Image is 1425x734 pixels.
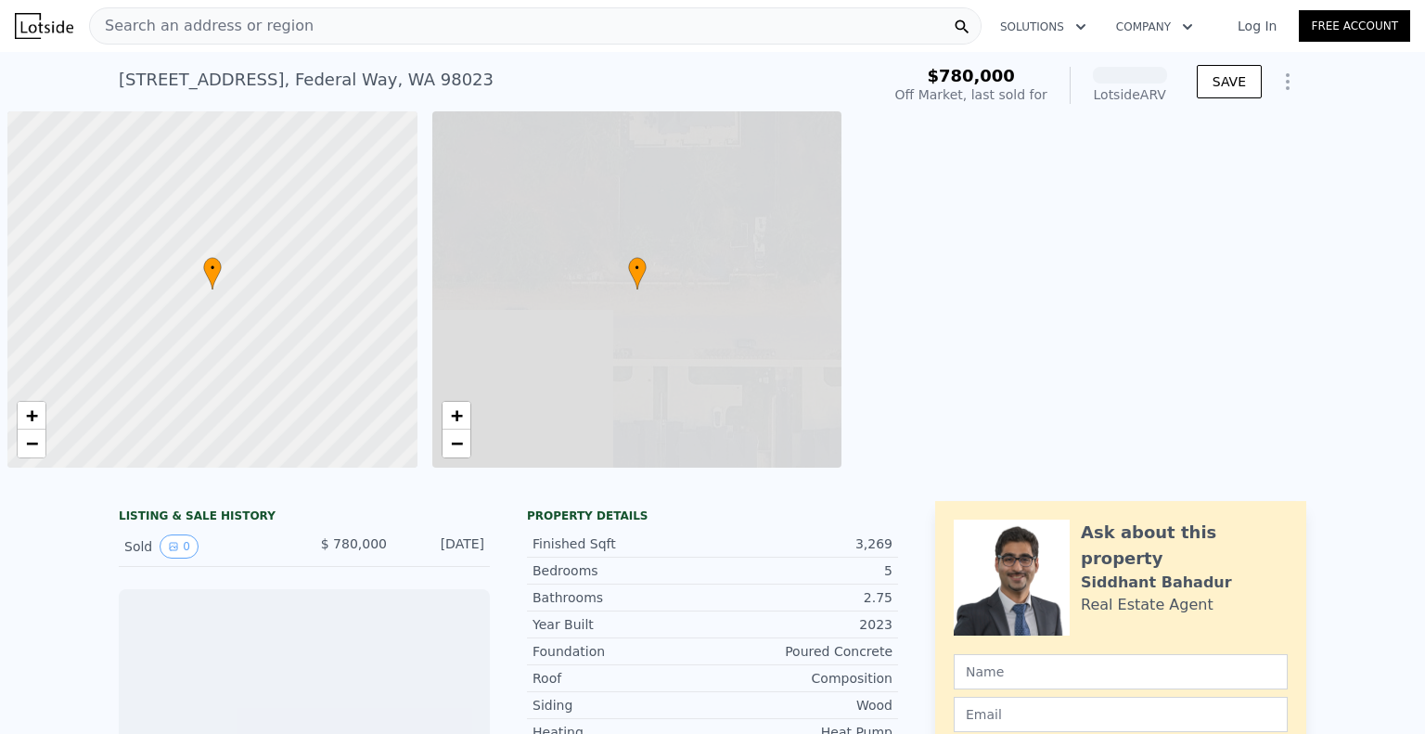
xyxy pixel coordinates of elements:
[533,615,712,634] div: Year Built
[1101,10,1208,44] button: Company
[533,696,712,715] div: Siding
[927,66,1015,85] span: $780,000
[628,257,647,290] div: •
[203,257,222,290] div: •
[160,534,199,559] button: View historical data
[954,697,1288,732] input: Email
[533,561,712,580] div: Bedrooms
[443,430,470,457] a: Zoom out
[124,534,289,559] div: Sold
[712,561,892,580] div: 5
[533,588,712,607] div: Bathrooms
[895,85,1047,104] div: Off Market, last sold for
[1215,17,1299,35] a: Log In
[1081,594,1213,616] div: Real Estate Agent
[26,431,38,455] span: −
[712,642,892,661] div: Poured Concrete
[1299,10,1410,42] a: Free Account
[712,696,892,715] div: Wood
[1093,85,1167,104] div: Lotside ARV
[203,260,222,277] span: •
[1081,572,1232,594] div: Siddhant Bahadur
[527,509,898,523] div: Property details
[119,67,494,93] div: [STREET_ADDRESS] , Federal Way , WA 98023
[402,534,484,559] div: [DATE]
[954,654,1288,689] input: Name
[985,10,1101,44] button: Solutions
[18,430,45,457] a: Zoom out
[712,669,892,688] div: Composition
[533,669,712,688] div: Roof
[1269,63,1306,100] button: Show Options
[450,404,462,427] span: +
[712,588,892,607] div: 2.75
[26,404,38,427] span: +
[628,260,647,277] span: •
[443,402,470,430] a: Zoom in
[1197,65,1262,98] button: SAVE
[15,13,73,39] img: Lotside
[321,536,387,551] span: $ 780,000
[1081,520,1288,572] div: Ask about this property
[712,534,892,553] div: 3,269
[18,402,45,430] a: Zoom in
[533,534,712,553] div: Finished Sqft
[712,615,892,634] div: 2023
[119,509,490,527] div: LISTING & SALE HISTORY
[533,642,712,661] div: Foundation
[90,15,314,37] span: Search an address or region
[450,431,462,455] span: −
